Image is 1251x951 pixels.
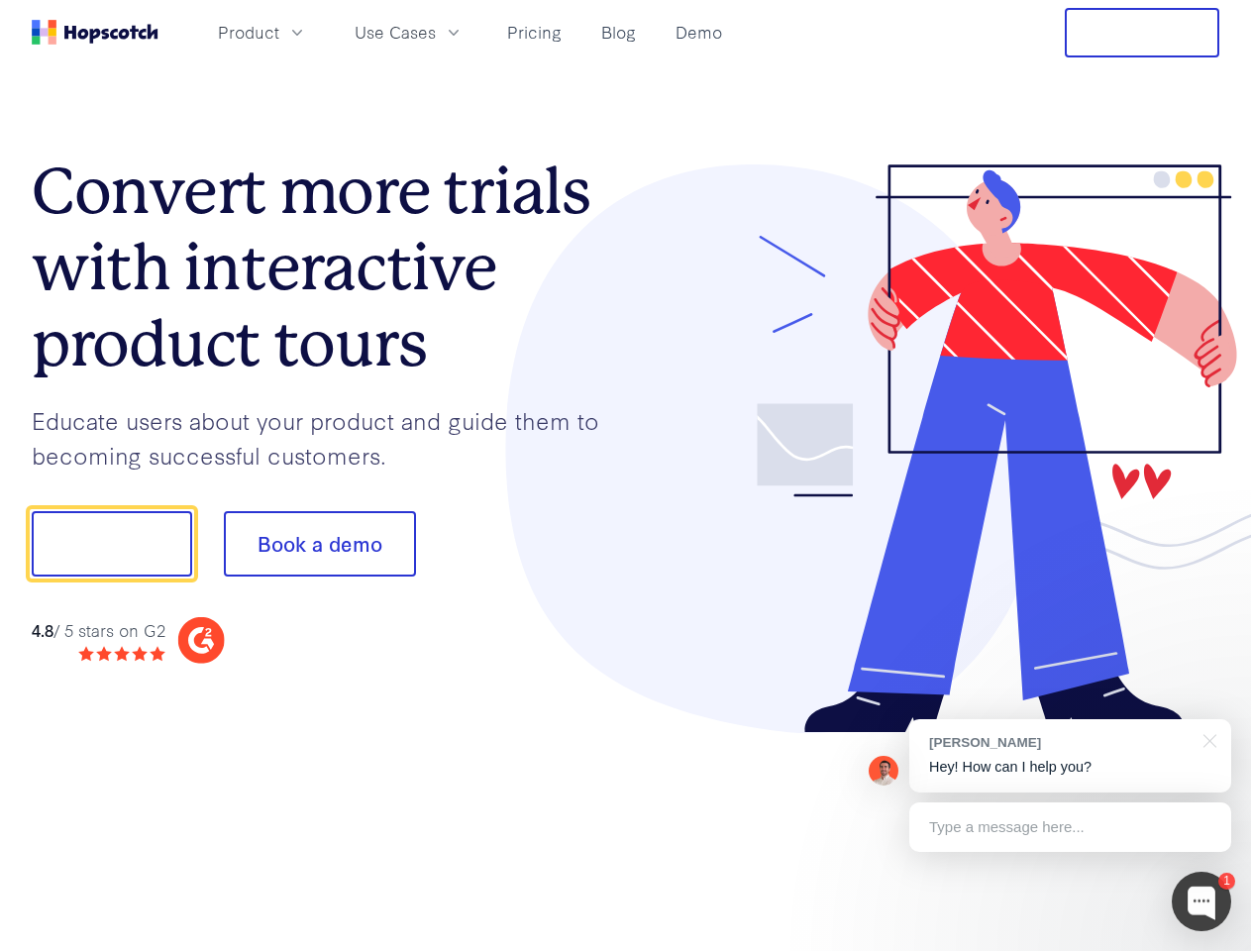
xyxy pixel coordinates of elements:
a: Blog [593,16,644,49]
p: Educate users about your product and guide them to becoming successful customers. [32,403,626,472]
a: Demo [668,16,730,49]
button: Free Trial [1065,8,1219,57]
img: Mark Spera [869,756,898,786]
button: Use Cases [343,16,475,49]
button: Book a demo [224,511,416,577]
button: Product [206,16,319,49]
span: Product [218,20,279,45]
a: Home [32,20,158,45]
div: Type a message here... [909,802,1231,852]
div: / 5 stars on G2 [32,618,165,643]
p: Hey! How can I help you? [929,757,1211,778]
span: Use Cases [355,20,436,45]
strong: 4.8 [32,618,53,641]
h1: Convert more trials with interactive product tours [32,154,626,381]
a: Pricing [499,16,570,49]
div: 1 [1218,873,1235,890]
button: Show me! [32,511,192,577]
div: [PERSON_NAME] [929,733,1192,752]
